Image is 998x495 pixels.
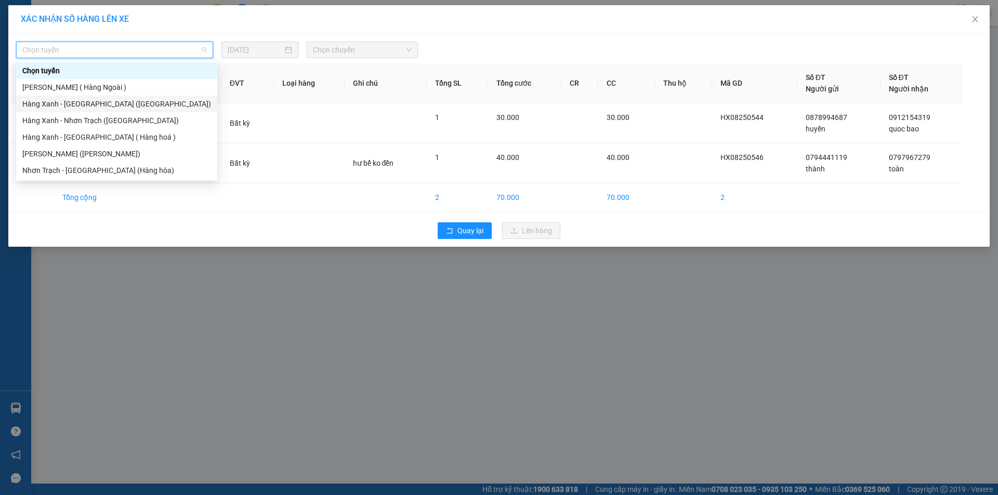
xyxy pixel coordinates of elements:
div: Hàng Xanh - Nhơn Trạch ([GEOGRAPHIC_DATA]) [22,115,211,126]
div: Chọn tuyến [16,62,217,79]
th: Tổng SL [427,63,488,103]
span: environment [5,58,12,65]
li: VP Nhơn Trạch [72,44,138,56]
div: Hàng Xanh - [GEOGRAPHIC_DATA] ( Hàng hoá ) [22,131,211,143]
span: 40.000 [607,153,629,162]
img: logo.jpg [5,5,42,42]
td: Bất kỳ [221,103,274,143]
button: rollbackQuay lại [438,222,492,239]
span: HX08250546 [720,153,764,162]
li: Hoa Mai [5,5,151,25]
span: 40.000 [496,153,519,162]
span: 1 [435,153,439,162]
span: HX08250544 [720,113,764,122]
li: VP Hàng Xanh [5,44,72,56]
div: Hàng Xanh - Long Hải ( Hàng hoá ) [16,129,217,145]
div: Hàng Xanh - Vũng Tàu (Hàng Hoá) [16,145,217,162]
th: CC [598,63,654,103]
td: 2 [427,183,488,212]
span: huyền [806,125,825,133]
span: 0912154319 [889,113,930,122]
button: Close [961,5,990,34]
span: hư bể ko đền [353,159,394,167]
div: [PERSON_NAME] ([PERSON_NAME]) [22,148,211,159]
td: 70.000 [488,183,561,212]
span: toàn [889,165,904,173]
div: Nhơn Trạch - Hàng Xanh (Hàng hóa) [16,162,217,179]
th: Mã GD [712,63,797,103]
span: Số ĐT [889,73,909,82]
div: Hàng Xanh - Bà Rịa (Hàng Hoá) [16,96,217,112]
th: ĐVT [221,63,274,103]
span: quoc bao [889,125,919,133]
button: uploadLên hàng [502,222,560,239]
span: Người nhận [889,85,928,93]
div: Hàng Xanh ( Hàng Ngoài ) [16,79,217,96]
span: Chọn tuyến [22,42,207,58]
span: close [971,15,979,23]
td: 1 [11,103,54,143]
div: Hàng Xanh - [GEOGRAPHIC_DATA] ([GEOGRAPHIC_DATA]) [22,98,211,110]
input: 13/08/2025 [228,44,283,56]
span: 1 [435,113,439,122]
span: 0878994687 [806,113,847,122]
th: Thu hộ [655,63,712,103]
span: 30.000 [607,113,629,122]
span: rollback [446,227,453,235]
td: Tổng cộng [54,183,186,212]
span: thành [806,165,825,173]
div: Hàng Xanh - Nhơn Trạch (Hàng Hoá) [16,112,217,129]
span: 0794441119 [806,153,847,162]
b: 450H, [GEOGRAPHIC_DATA], P21 [5,57,70,88]
td: 70.000 [598,183,654,212]
td: 2 [712,183,797,212]
span: 30.000 [496,113,519,122]
th: STT [11,63,54,103]
td: 2 [11,143,54,183]
div: Chọn tuyến [22,65,211,76]
span: Số ĐT [806,73,825,82]
span: Chọn chuyến [313,42,412,58]
div: Nhơn Trạch - [GEOGRAPHIC_DATA] (Hàng hóa) [22,165,211,176]
span: Người gửi [806,85,839,93]
th: Ghi chú [345,63,427,103]
span: XÁC NHẬN SỐ HÀNG LÊN XE [21,14,129,24]
span: Quay lại [457,225,483,236]
span: 0797967279 [889,153,930,162]
div: [PERSON_NAME] ( Hàng Ngoài ) [22,82,211,93]
th: Tổng cước [488,63,561,103]
td: Bất kỳ [221,143,274,183]
th: Loại hàng [274,63,345,103]
th: CR [561,63,598,103]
